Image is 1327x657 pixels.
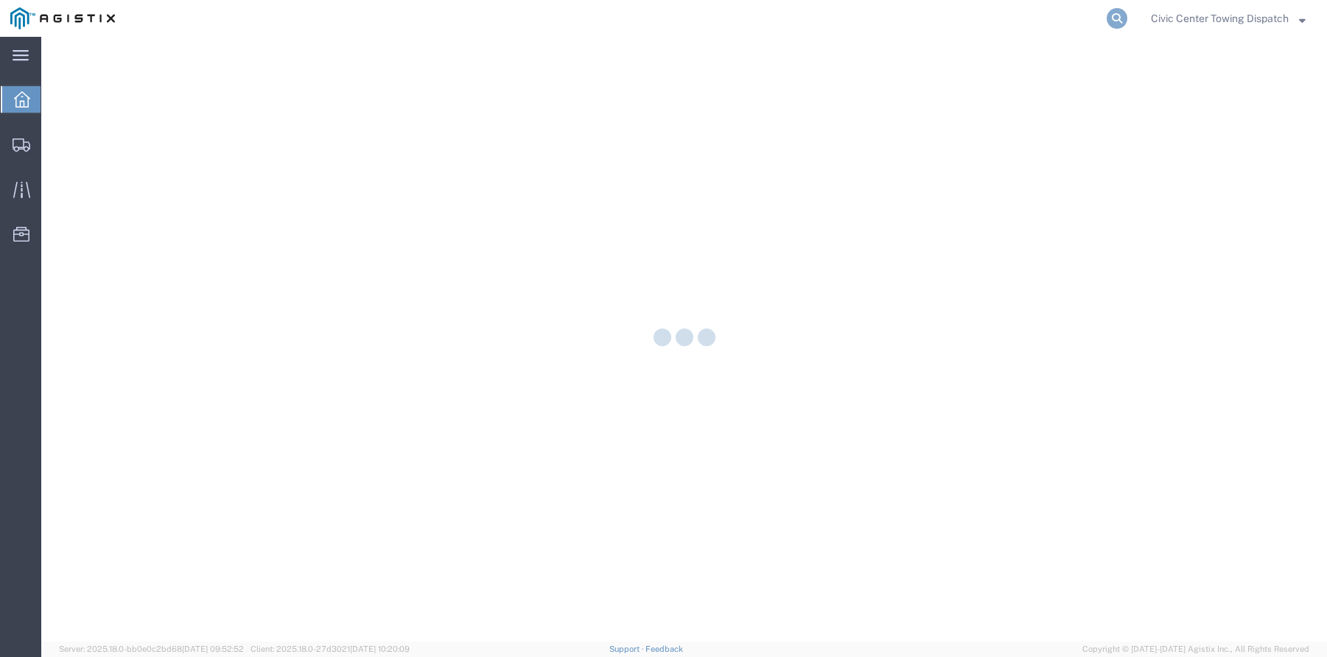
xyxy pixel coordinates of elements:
span: Civic Center Towing Dispatch [1151,10,1289,27]
span: [DATE] 09:52:52 [182,644,244,653]
span: Client: 2025.18.0-27d3021 [251,644,410,653]
a: Feedback [645,644,683,653]
span: [DATE] 10:20:09 [350,644,410,653]
a: Support [609,644,646,653]
span: Copyright © [DATE]-[DATE] Agistix Inc., All Rights Reserved [1082,643,1309,656]
img: logo [10,7,115,29]
span: Server: 2025.18.0-bb0e0c2bd68 [59,644,244,653]
button: Civic Center Towing Dispatch [1150,10,1306,27]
